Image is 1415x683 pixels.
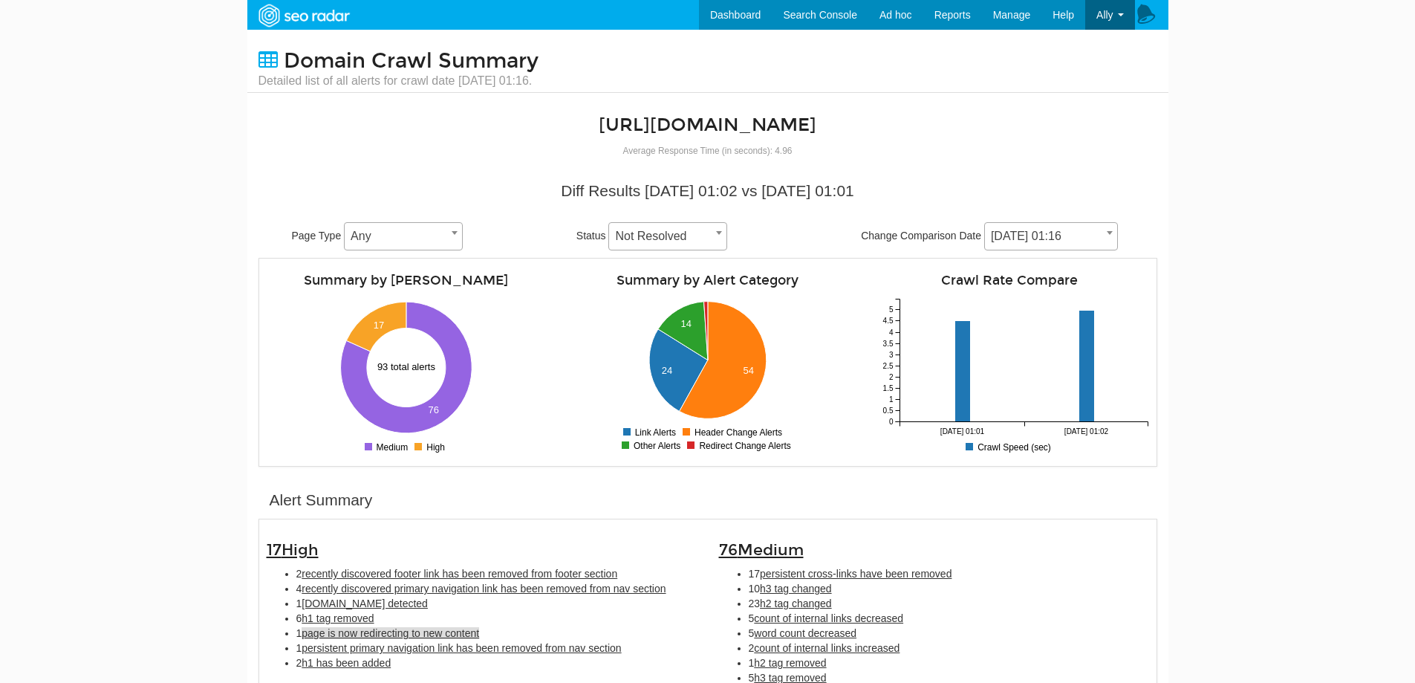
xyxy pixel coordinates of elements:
[749,626,1149,641] li: 5
[760,598,832,609] span: h2 tag changed
[1320,638,1400,676] iframe: Opens a widget where you can find more information
[270,180,1146,202] div: Diff Results [DATE] 01:02 vs [DATE] 01:01
[749,596,1149,611] li: 23
[882,340,893,348] tspan: 3.5
[760,583,832,595] span: h3 tag changed
[754,642,900,654] span: count of internal links increased
[599,114,816,136] a: [URL][DOMAIN_NAME]
[608,222,727,250] span: Not Resolved
[296,566,697,581] li: 2
[783,9,857,21] span: Search Console
[623,146,793,156] small: Average Response Time (in seconds): 4.96
[267,540,319,560] span: 17
[302,657,391,669] span: h1 has been added
[749,611,1149,626] li: 5
[882,362,893,370] tspan: 2.5
[993,9,1031,21] span: Manage
[296,611,697,626] li: 6
[749,581,1149,596] li: 10
[609,226,726,247] span: Not Resolved
[296,581,697,596] li: 4
[576,230,606,242] span: Status
[296,656,697,670] li: 2
[1096,9,1113,21] span: Ally
[302,642,621,654] span: persistent primary navigation link has been removed from nav section
[934,9,971,21] span: Reports
[754,612,903,624] span: count of internal links decreased
[302,612,374,624] span: h1 tag removed
[888,373,893,381] tspan: 2
[253,2,355,29] img: SEORadar
[985,226,1117,247] span: 09/16/2025 01:16
[738,540,804,560] span: Medium
[296,626,697,641] li: 1
[888,418,893,426] tspan: 0
[345,226,462,247] span: Any
[292,230,342,242] span: Page Type
[882,317,893,325] tspan: 4.5
[888,305,893,314] tspan: 5
[719,540,804,560] span: 76
[754,627,856,639] span: word count decreased
[749,566,1149,581] li: 17
[284,48,539,74] span: Domain Crawl Summary
[879,9,912,21] span: Ad hoc
[1064,427,1108,436] tspan: [DATE] 01:02
[302,568,617,580] span: recently discovered footer link has been removed from footer section
[984,222,1118,250] span: 09/16/2025 01:16
[258,73,539,89] small: Detailed list of all alerts for crawl date [DATE] 01:16.
[749,656,1149,670] li: 1
[296,596,697,611] li: 1
[282,540,319,560] span: High
[754,657,826,669] span: h2 tag removed
[882,407,893,415] tspan: 0.5
[302,598,428,609] span: [DOMAIN_NAME] detected
[940,427,984,436] tspan: [DATE] 01:01
[270,489,373,511] div: Alert Summary
[296,641,697,656] li: 1
[377,361,436,372] text: 93 total alerts
[302,627,479,639] span: page is now redirecting to new content
[861,230,981,242] span: Change Comparison Date
[568,273,848,288] h4: Summary by Alert Category
[882,384,893,392] tspan: 1.5
[302,583,666,595] span: recently discovered primary navigation link has been removed from nav section
[749,641,1149,656] li: 2
[888,328,893,337] tspan: 4
[870,273,1149,288] h4: Crawl Rate Compare
[888,395,893,404] tspan: 1
[344,222,463,250] span: Any
[1053,9,1074,21] span: Help
[760,568,952,580] span: persistent cross-links have been removed
[267,273,546,288] h4: Summary by [PERSON_NAME]
[888,351,893,359] tspan: 3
